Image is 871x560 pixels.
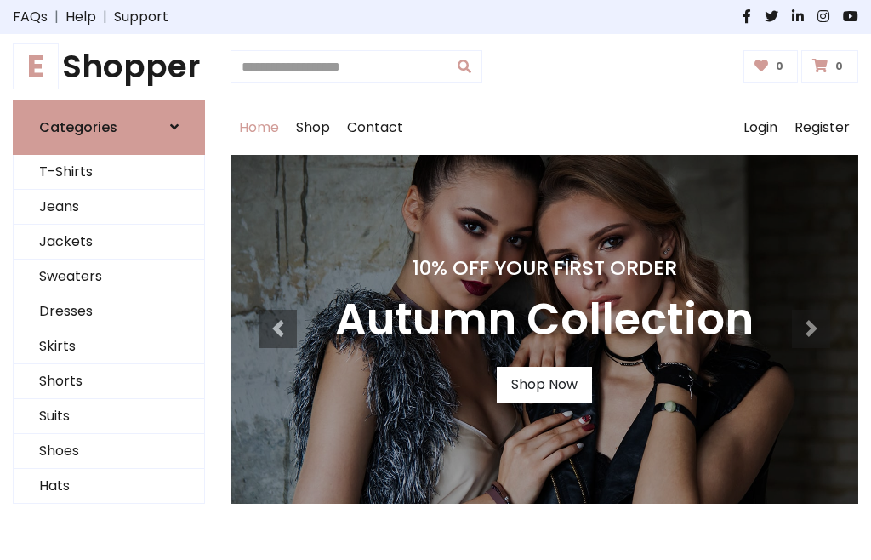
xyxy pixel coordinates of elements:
a: Shop Now [497,367,592,403]
a: Contact [339,100,412,155]
h3: Autumn Collection [335,294,754,346]
a: Jackets [14,225,204,260]
span: 0 [831,59,847,74]
a: Shop [287,100,339,155]
a: Suits [14,399,204,434]
a: Jeans [14,190,204,225]
h1: Shopper [13,48,205,86]
a: Home [231,100,287,155]
a: EShopper [13,48,205,86]
a: 0 [801,50,858,83]
a: Shoes [14,434,204,469]
a: Skirts [14,329,204,364]
a: T-Shirts [14,155,204,190]
a: Sweaters [14,260,204,294]
h6: Categories [39,119,117,135]
a: 0 [743,50,799,83]
a: Support [114,7,168,27]
a: Categories [13,100,205,155]
span: | [48,7,65,27]
a: Help [65,7,96,27]
a: Register [786,100,858,155]
span: 0 [771,59,788,74]
a: Login [735,100,786,155]
span: | [96,7,114,27]
h4: 10% Off Your First Order [335,256,754,280]
a: Hats [14,469,204,504]
a: Dresses [14,294,204,329]
a: Shorts [14,364,204,399]
span: E [13,43,59,89]
a: FAQs [13,7,48,27]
